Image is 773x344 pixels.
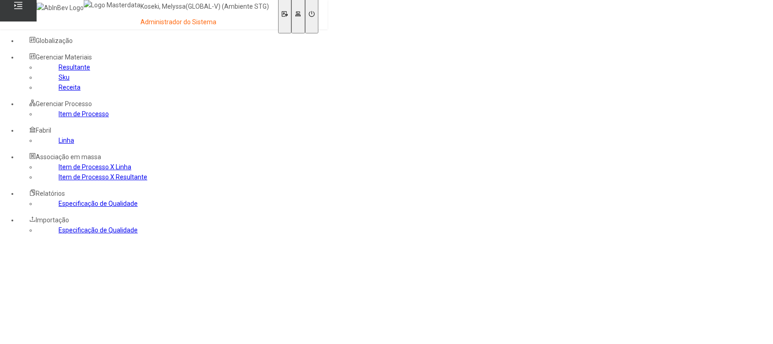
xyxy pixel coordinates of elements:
p: Koseki, Melyssa(GLOBAL-V) (Ambiente STG) [140,2,269,11]
a: Receita [59,84,81,91]
a: Sku [59,74,70,81]
span: Relatórios [36,190,65,197]
a: Especificação de Qualidade [59,226,138,234]
span: Globalização [36,37,73,44]
span: Fabril [36,127,51,134]
a: Item de Processo X Resultante [59,173,147,181]
span: Importação [36,216,69,224]
span: Gerenciar Processo [36,100,92,107]
a: Linha [59,137,74,144]
a: Item de Processo X Linha [59,163,131,171]
p: Administrador do Sistema [140,18,269,27]
a: Especificação de Qualidade [59,200,138,207]
a: Resultante [59,64,90,71]
span: Associação em massa [36,153,101,161]
a: Item de Processo [59,110,109,118]
span: Gerenciar Materiais [36,54,92,61]
img: AbInBev Logo [37,3,84,13]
